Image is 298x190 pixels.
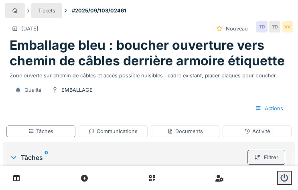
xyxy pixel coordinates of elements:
div: VV [282,21,293,32]
div: Zone ouverte sur chemin de câbles et accès possible nuisibles : cadre existant, placer plaques po... [10,69,288,79]
div: Qualité [24,86,41,94]
div: Actions [248,101,290,116]
div: Nouveau [226,25,248,32]
div: TD [256,21,268,32]
div: Tâches [28,127,53,135]
sup: 0 [45,153,48,162]
div: Documents [167,127,203,135]
div: Tâches [10,153,244,162]
div: Filtrer [247,150,285,165]
div: Tickets [38,7,55,14]
strong: #2025/09/103/02461 [69,7,130,14]
div: TD [269,21,280,32]
div: [DATE] [21,25,39,32]
div: EMBALLAGE [61,86,93,94]
div: Activité [244,127,270,135]
h1: Emballage bleu : boucher ouverture vers chemin de câbles derrière armoire étiquette [10,38,288,69]
div: Communications [89,127,138,135]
